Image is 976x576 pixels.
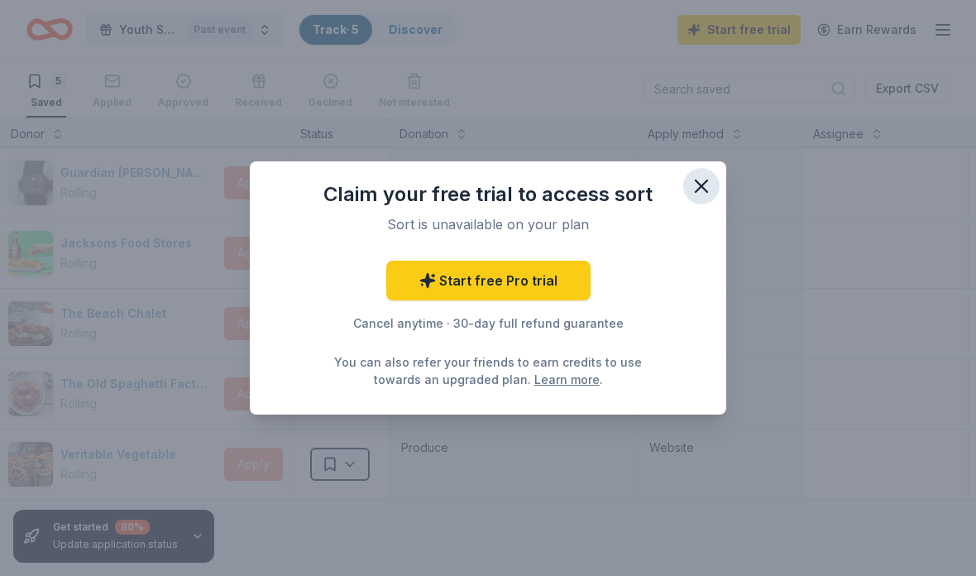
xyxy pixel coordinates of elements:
div: Cancel anytime · 30-day full refund guarantee [283,314,693,334]
div: You can also refer your friends to earn credits to use towards an upgraded plan. . [329,353,647,388]
a: Learn more [534,371,600,388]
a: Start free Pro trial [386,261,591,300]
div: Sort is unavailable on your plan [303,214,673,234]
div: Claim your free trial to access sort [283,181,693,208]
